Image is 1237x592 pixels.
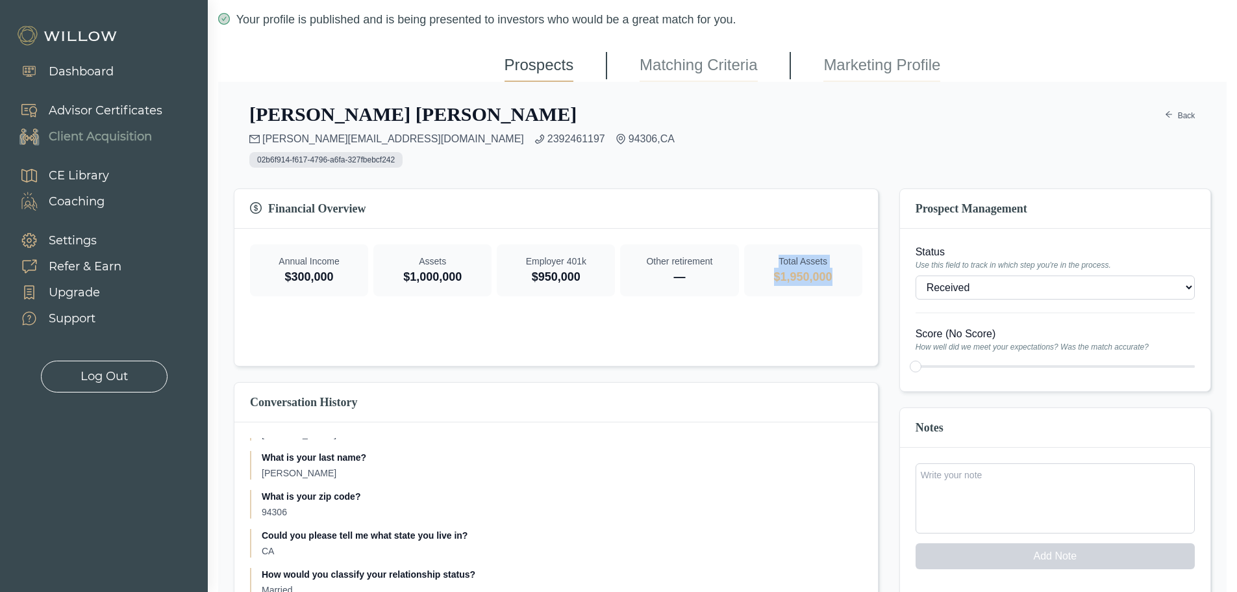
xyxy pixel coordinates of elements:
[49,63,114,81] div: Dashboard
[6,162,109,188] a: CE Library
[755,268,852,286] p: $1,950,000
[262,529,862,542] p: Could you please tell me what state you live in?
[547,131,605,147] a: 2392461197
[81,368,128,385] div: Log Out
[631,255,728,268] p: Other retirement
[250,199,862,218] h3: Financial Overview
[49,128,152,146] div: Client Acquisition
[6,123,162,149] a: Client Acquisition
[262,545,862,558] p: CA
[6,97,162,123] a: Advisor Certificates
[6,58,114,84] a: Dashboard
[250,393,862,411] h3: Conversation History
[916,199,1195,218] h3: Prospect Management
[250,202,263,215] span: dollar
[1164,108,1195,123] a: arrow-leftBack
[262,506,862,519] p: 94306
[49,193,105,211] div: Coaching
[640,49,757,82] a: Matching Criteria
[262,467,862,480] p: [PERSON_NAME]
[384,255,481,268] p: Assets
[823,49,940,82] a: Marketing Profile
[249,134,260,144] span: mail
[6,253,121,279] a: Refer & Earn
[16,25,120,46] img: Willow
[49,102,162,120] div: Advisor Certificates
[507,255,605,268] p: Employer 401k
[916,260,1195,270] span: Use this field to track in which step you're in the process.
[755,255,852,268] p: Total Assets
[507,268,605,286] p: $950,000
[49,232,97,250] div: Settings
[6,279,121,305] a: Upgrade
[534,134,545,144] span: phone
[49,167,109,185] div: CE Library
[916,543,1195,569] button: Add Note
[384,268,481,286] p: $1,000,000
[616,134,626,144] span: environment
[49,258,121,276] div: Refer & Earn
[916,342,1195,352] span: How well did we meet your expectations? Was the match accurate?
[505,49,574,82] a: Prospects
[262,568,862,581] p: How would you classify your relationship status?
[218,10,1227,29] div: Your profile is published and is being presented to investors who would be a great match for you.
[49,284,100,302] div: Upgrade
[916,418,1195,437] h3: Notes
[218,13,230,25] span: check-circle
[49,310,95,328] div: Support
[249,152,403,168] span: 02b6f914-f617-4796-a6fa-327fbebcf242
[1165,110,1173,121] span: arrow-left
[260,255,358,268] p: Annual Income
[916,244,1195,260] label: Status
[249,103,577,126] h2: [PERSON_NAME] [PERSON_NAME]
[629,131,675,147] span: 94306 , CA
[6,188,109,214] a: Coaching
[6,227,121,253] a: Settings
[262,490,862,503] p: What is your zip code?
[260,268,358,286] p: $300,000
[262,131,524,147] a: [PERSON_NAME][EMAIL_ADDRESS][DOMAIN_NAME]
[916,326,1195,342] label: Score ( No Score )
[262,451,862,464] p: What is your last name?
[631,268,728,286] p: —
